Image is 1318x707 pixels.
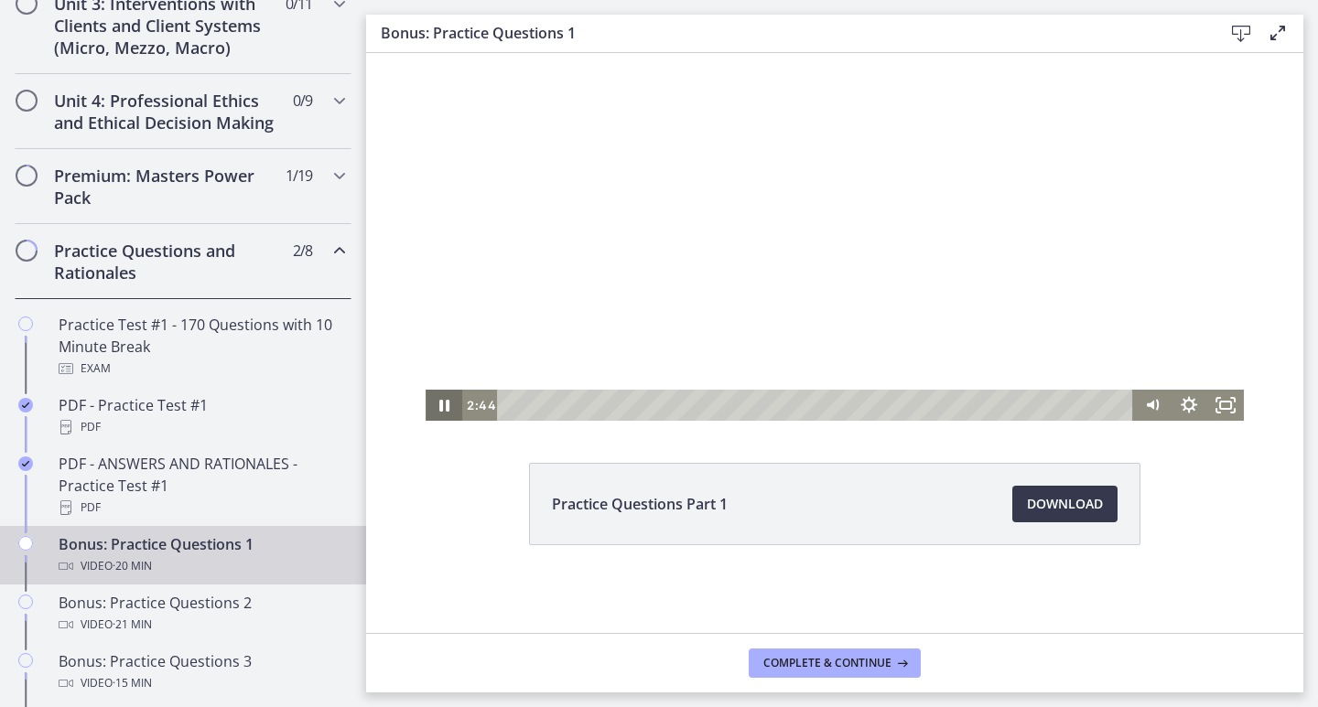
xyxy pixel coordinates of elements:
[381,22,1194,44] h3: Bonus: Practice Questions 1
[59,533,344,577] div: Bonus: Practice Questions 1
[552,493,728,515] span: Practice Questions Part 1
[113,555,152,577] span: · 20 min
[59,416,344,438] div: PDF
[1027,493,1103,515] span: Download
[59,672,344,694] div: Video
[59,614,344,636] div: Video
[59,592,344,636] div: Bonus: Practice Questions 2
[54,165,277,209] h2: Premium: Masters Power Pack
[59,394,344,438] div: PDF - Practice Test #1
[286,165,312,187] span: 1 / 19
[59,453,344,519] div: PDF - ANSWERS AND RATIONALES - Practice Test #1
[763,656,891,670] span: Complete & continue
[1012,486,1118,522] a: Download
[59,314,344,380] div: Practice Test #1 - 170 Questions with 10 Minute Break
[59,497,344,519] div: PDF
[59,555,344,577] div: Video
[18,456,33,471] i: Completed
[113,614,152,636] span: · 21 min
[293,90,312,112] span: 0 / 9
[113,672,152,694] span: · 15 min
[749,648,921,678] button: Complete & continue
[54,90,277,134] h2: Unit 4: Professional Ethics and Ethical Decision Making
[59,650,344,694] div: Bonus: Practice Questions 3
[293,240,312,262] span: 2 / 8
[59,358,344,380] div: Exam
[18,398,33,412] i: Completed
[54,240,277,284] h2: Practice Questions and Rationales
